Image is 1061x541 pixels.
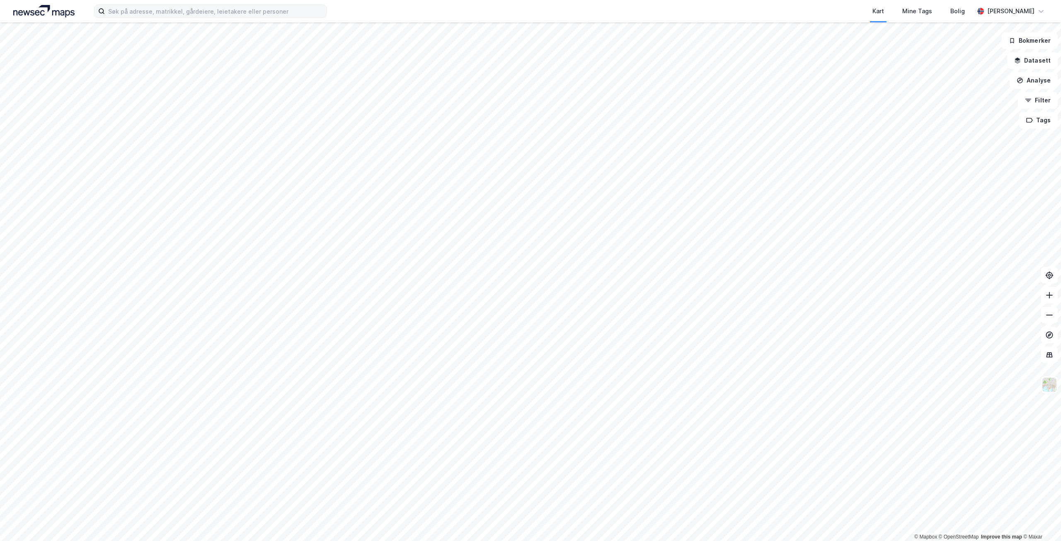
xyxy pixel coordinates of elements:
[1007,52,1058,69] button: Datasett
[1020,501,1061,541] iframe: Chat Widget
[1002,32,1058,49] button: Bokmerker
[1018,92,1058,109] button: Filter
[902,6,932,16] div: Mine Tags
[981,534,1022,540] a: Improve this map
[1019,112,1058,129] button: Tags
[872,6,884,16] div: Kart
[950,6,965,16] div: Bolig
[987,6,1034,16] div: [PERSON_NAME]
[1010,72,1058,89] button: Analyse
[13,5,75,17] img: logo.a4113a55bc3d86da70a041830d287a7e.svg
[105,5,326,17] input: Søk på adresse, matrikkel, gårdeiere, leietakere eller personer
[939,534,979,540] a: OpenStreetMap
[1042,377,1057,393] img: Z
[914,534,937,540] a: Mapbox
